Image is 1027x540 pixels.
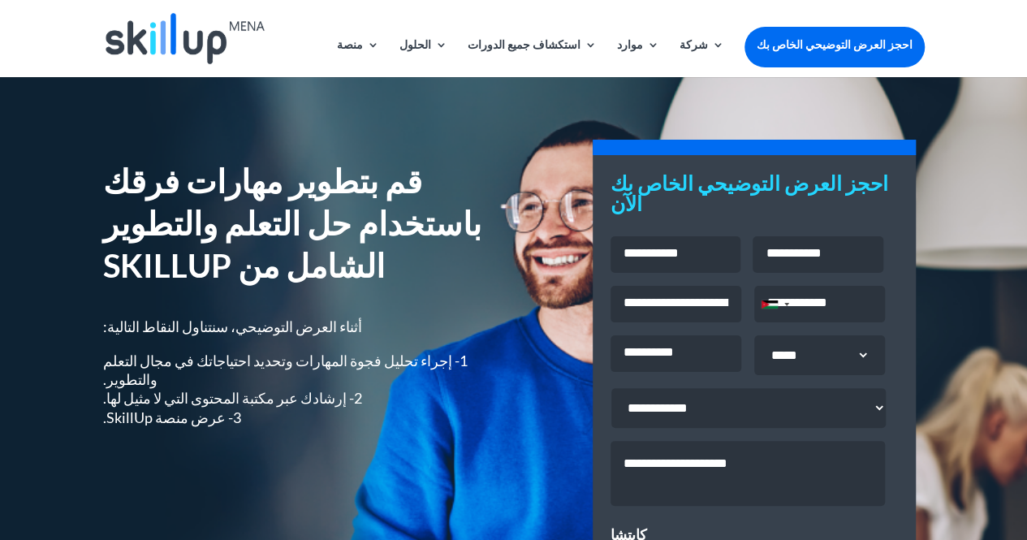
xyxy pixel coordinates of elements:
[611,171,888,215] font: احجز العرض التوضيحي الخاص بك الآن
[337,37,363,51] font: منصة
[680,39,724,77] a: شركة
[103,408,241,426] font: 3- عرض منصة SkillUp.
[103,352,468,388] font: 1- إجراء تحليل فجوة المهارات وتحديد احتياجاتك في مجال التعلم والتطوير.
[103,318,362,335] font: أثناء العرض التوضيحي، سنتناول النقاط التالية:
[337,39,379,77] a: منصة
[617,39,659,77] a: موارد
[755,287,794,322] div: البلد المختار
[757,365,1027,540] iframe: أداة الدردشة
[757,37,913,51] font: احجز العرض التوضيحي الخاص بك
[103,162,481,285] font: قم بتطوير مهارات فرقك باستخدام حل التعلم والتطوير الشامل من SKILLUP
[744,27,925,63] a: احجز العرض التوضيحي الخاص بك
[468,39,597,77] a: استكشاف جميع الدورات
[468,37,580,51] font: استكشاف جميع الدورات
[617,37,643,51] font: موارد
[399,39,447,77] a: الحلول
[399,37,431,51] font: الحلول
[106,13,265,64] img: سكيلب مينا
[680,37,708,51] font: شركة
[103,389,362,407] font: 2- إرشادك عبر مكتبة المحتوى التي لا مثيل لها.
